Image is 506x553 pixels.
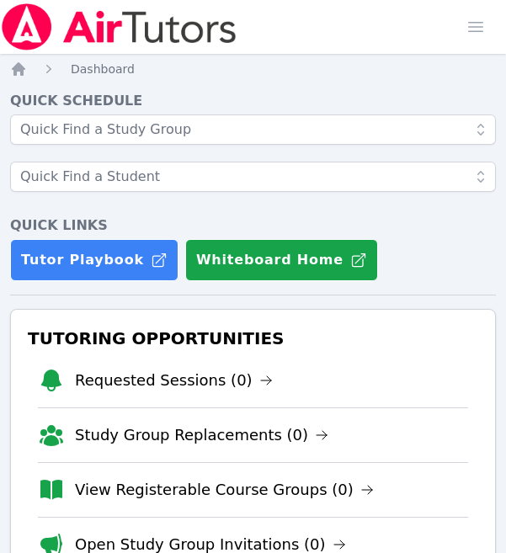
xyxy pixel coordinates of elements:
a: View Registerable Course Groups (0) [75,478,374,502]
a: Dashboard [71,61,135,77]
h4: Quick Links [10,215,496,236]
nav: Breadcrumb [10,61,496,77]
input: Quick Find a Student [10,162,496,192]
a: Requested Sessions (0) [75,369,273,392]
h3: Tutoring Opportunities [24,323,482,354]
input: Quick Find a Study Group [10,114,496,145]
a: Tutor Playbook [10,239,178,281]
span: Dashboard [71,62,135,76]
a: Study Group Replacements (0) [75,423,328,447]
h4: Quick Schedule [10,91,496,111]
button: Whiteboard Home [185,239,378,281]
